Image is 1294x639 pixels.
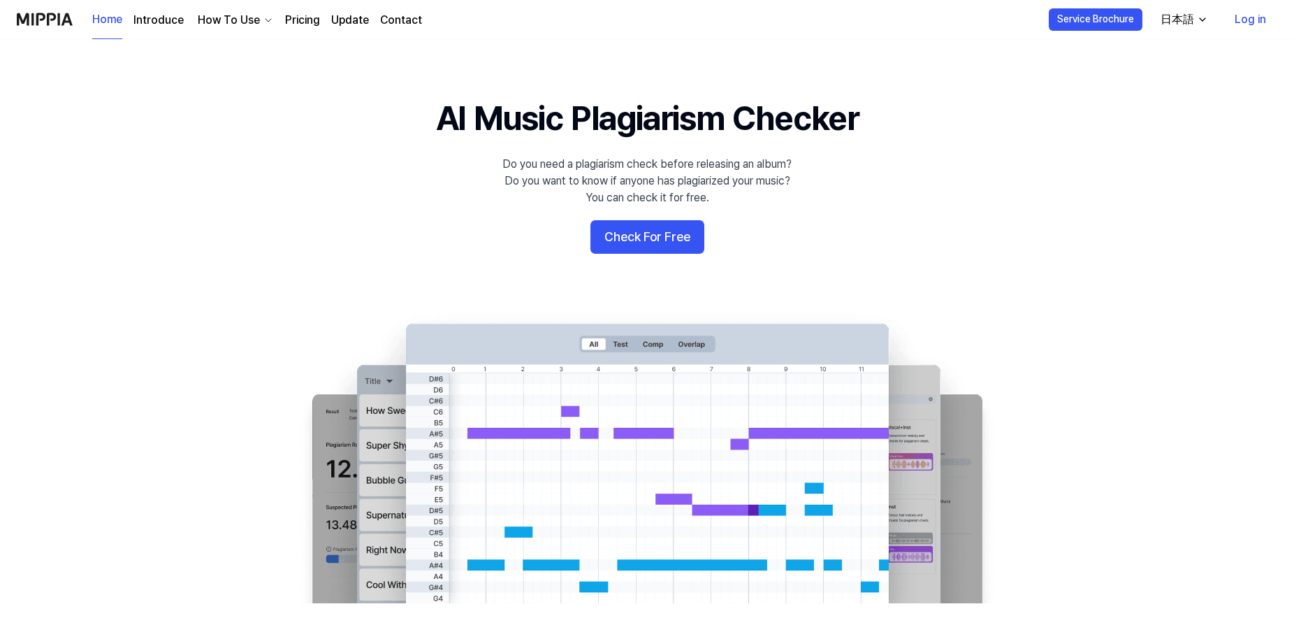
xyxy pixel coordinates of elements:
[1149,6,1216,34] button: 日本語
[195,12,274,29] button: How To Use
[590,220,704,254] button: Check For Free
[1049,8,1142,31] button: Service Brochure
[1158,11,1197,28] div: 日本語
[195,12,263,29] div: How To Use
[133,12,184,29] a: Introduce
[436,95,859,142] h1: AI Music Plagiarism Checker
[502,156,792,206] div: Do you need a plagiarism check before releasing an album? Do you want to know if anyone has plagi...
[380,12,422,29] a: Contact
[284,310,1010,603] img: main Image
[285,12,320,29] a: Pricing
[92,1,122,39] a: Home
[331,12,369,29] a: Update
